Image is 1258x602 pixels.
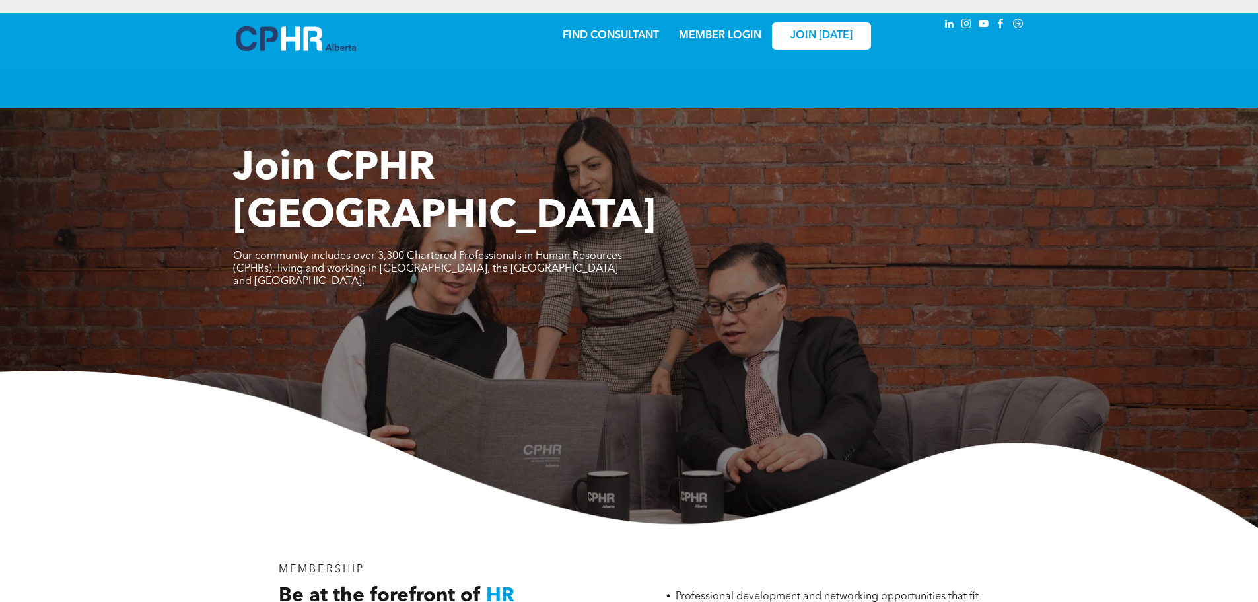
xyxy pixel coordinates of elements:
[233,251,622,287] span: Our community includes over 3,300 Chartered Professionals in Human Resources (CPHRs), living and ...
[563,30,659,41] a: FIND CONSULTANT
[233,149,656,237] span: Join CPHR [GEOGRAPHIC_DATA]
[279,564,365,575] span: MEMBERSHIP
[790,30,853,42] span: JOIN [DATE]
[679,30,761,41] a: MEMBER LOGIN
[772,22,871,50] a: JOIN [DATE]
[960,17,974,34] a: instagram
[994,17,1008,34] a: facebook
[942,17,957,34] a: linkedin
[236,26,356,51] img: A blue and white logo for cp alberta
[1011,17,1026,34] a: Social network
[977,17,991,34] a: youtube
